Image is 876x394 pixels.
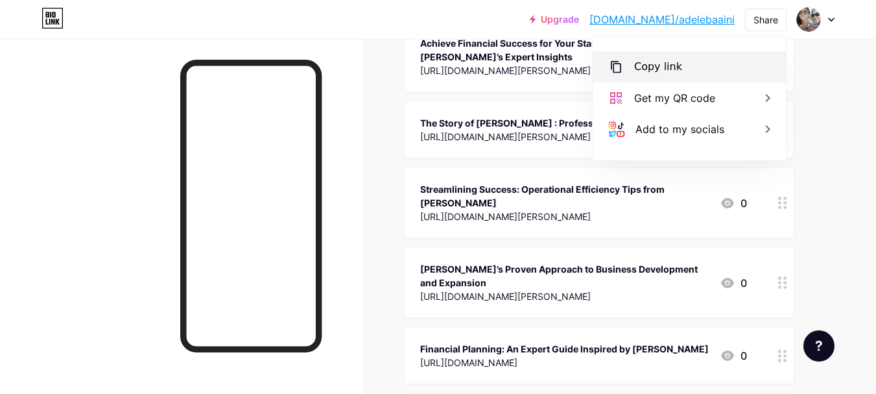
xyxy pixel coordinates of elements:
[420,130,651,143] div: [URL][DOMAIN_NAME][PERSON_NAME]
[720,348,747,363] div: 0
[753,13,778,27] div: Share
[530,14,579,25] a: Upgrade
[420,210,709,223] div: [URL][DOMAIN_NAME][PERSON_NAME]
[186,66,316,346] iframe: To enrich screen reader interactions, please activate Accessibility in Grammarly extension settings
[589,12,735,27] a: [DOMAIN_NAME]/adelebaaini
[634,90,715,106] div: Get my QR code
[720,195,747,211] div: 0
[420,36,709,64] div: Achieve Financial Success for Your Startup with [PERSON_NAME]’s Expert Insights
[635,121,724,137] div: Add to my socials
[420,356,709,369] div: [URL][DOMAIN_NAME]
[720,275,747,291] div: 0
[420,64,709,77] div: [URL][DOMAIN_NAME][PERSON_NAME]
[796,7,821,32] img: adelebaaini
[420,262,709,289] div: [PERSON_NAME]’s Proven Approach to Business Development and Expansion
[420,182,709,210] div: Streamlining Success: Operational Efficiency Tips from [PERSON_NAME]
[420,342,709,356] div: Financial Planning: An Expert Guide Inspired by [PERSON_NAME]
[420,116,651,130] div: The Story of [PERSON_NAME] : Professional Growth
[420,289,709,303] div: [URL][DOMAIN_NAME][PERSON_NAME]
[634,59,682,75] div: Copy link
